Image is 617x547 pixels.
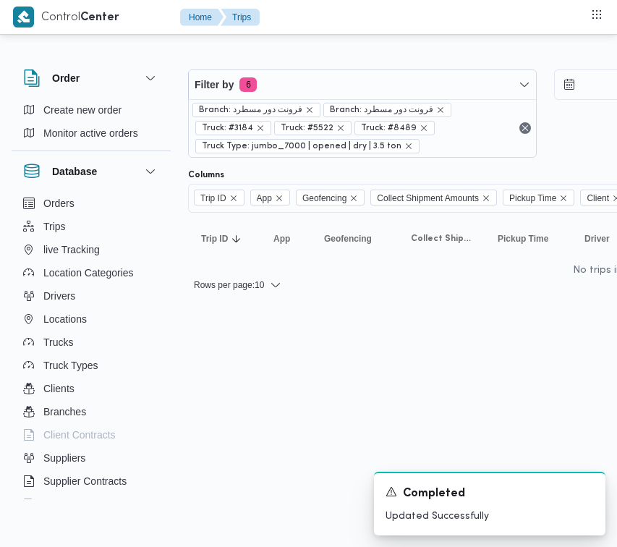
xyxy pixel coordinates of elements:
[52,163,97,180] h3: Database
[188,276,287,294] button: Rows per page:10
[324,233,372,245] span: Geofencing
[404,142,413,150] button: remove selected entity
[386,509,594,524] p: Updated Successfully
[192,103,320,117] span: Branch: فرونت دور مسطرد
[17,470,165,493] button: Supplier Contracts
[43,241,100,258] span: live Tracking
[509,190,556,206] span: Pickup Time
[43,264,134,281] span: Location Categories
[17,400,165,423] button: Branches
[370,190,497,205] span: Collect Shipment Amounts
[305,106,314,114] button: remove selected entity
[250,190,290,205] span: App
[43,449,85,467] span: Suppliers
[195,227,253,250] button: Trip IDSorted in descending order
[482,194,490,203] button: Remove Collect Shipment Amounts from selection in this group
[386,485,594,503] div: Notification
[492,227,564,250] button: Pickup Time
[43,195,75,212] span: Orders
[231,233,242,245] svg: Sorted in descending order
[195,76,234,93] span: Filter by
[23,163,159,180] button: Database
[318,227,391,250] button: Geofencing
[17,331,165,354] button: Trucks
[281,122,333,135] span: Truck: #5522
[202,140,401,153] span: Truck Type: jumbo_7000 | opened | dry | 3.5 ton
[43,218,66,235] span: Trips
[503,190,574,205] span: Pickup Time
[23,69,159,87] button: Order
[13,7,34,27] img: X8yXhbKr1z7QwAAAABJRU5ErkJggg==
[43,357,98,374] span: Truck Types
[17,192,165,215] button: Orders
[194,190,244,205] span: Trip ID
[12,98,171,150] div: Order
[330,103,433,116] span: Branch: فرونت دور مسطرد
[403,485,465,503] span: Completed
[302,190,346,206] span: Geofencing
[200,190,226,206] span: Trip ID
[180,9,224,26] button: Home
[274,121,352,135] span: Truck: #5522
[17,493,165,516] button: Devices
[194,276,264,294] span: Rows per page : 10
[17,261,165,284] button: Location Categories
[559,194,568,203] button: Remove Pickup Time from selection in this group
[273,233,290,245] span: App
[354,121,435,135] span: Truck: #8489
[43,334,73,351] span: Trucks
[43,310,87,328] span: Locations
[257,190,272,206] span: App
[516,119,534,137] button: Remove
[377,190,479,206] span: Collect Shipment Amounts
[201,233,228,245] span: Trip ID; Sorted in descending order
[188,169,224,181] label: Columns
[17,377,165,400] button: Clients
[296,190,365,205] span: Geofencing
[349,194,358,203] button: Remove Geofencing from selection in this group
[587,190,609,206] span: Client
[43,124,138,142] span: Monitor active orders
[17,122,165,145] button: Monitor active orders
[420,124,428,132] button: remove selected entity
[14,489,61,533] iframe: chat widget
[43,496,80,513] span: Devices
[17,98,165,122] button: Create new order
[52,69,80,87] h3: Order
[195,139,420,153] span: Truck Type: jumbo_7000 | opened | dry | 3.5 ton
[256,124,265,132] button: remove selected entity
[361,122,417,135] span: Truck: #8489
[43,426,116,444] span: Client Contracts
[336,124,345,132] button: remove selected entity
[229,194,238,203] button: Remove Trip ID from selection in this group
[17,284,165,308] button: Drivers
[498,233,548,245] span: Pickup Time
[43,403,86,420] span: Branches
[239,77,257,92] span: 6 active filters
[221,9,260,26] button: Trips
[584,233,610,245] span: Driver
[17,308,165,331] button: Locations
[436,106,445,114] button: remove selected entity
[43,287,75,305] span: Drivers
[202,122,253,135] span: Truck: #3184
[43,380,75,397] span: Clients
[17,446,165,470] button: Suppliers
[17,423,165,446] button: Client Contracts
[43,101,122,119] span: Create new order
[275,194,284,203] button: Remove App from selection in this group
[80,12,119,23] b: Center
[43,472,127,490] span: Supplier Contracts
[17,354,165,377] button: Truck Types
[199,103,302,116] span: Branch: فرونت دور مسطرد
[12,192,171,505] div: Database
[268,227,304,250] button: App
[189,70,536,99] button: Filter by6 active filters
[17,238,165,261] button: live Tracking
[17,215,165,238] button: Trips
[411,233,472,245] span: Collect Shipment Amounts
[195,121,271,135] span: Truck: #3184
[323,103,451,117] span: Branch: فرونت دور مسطرد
